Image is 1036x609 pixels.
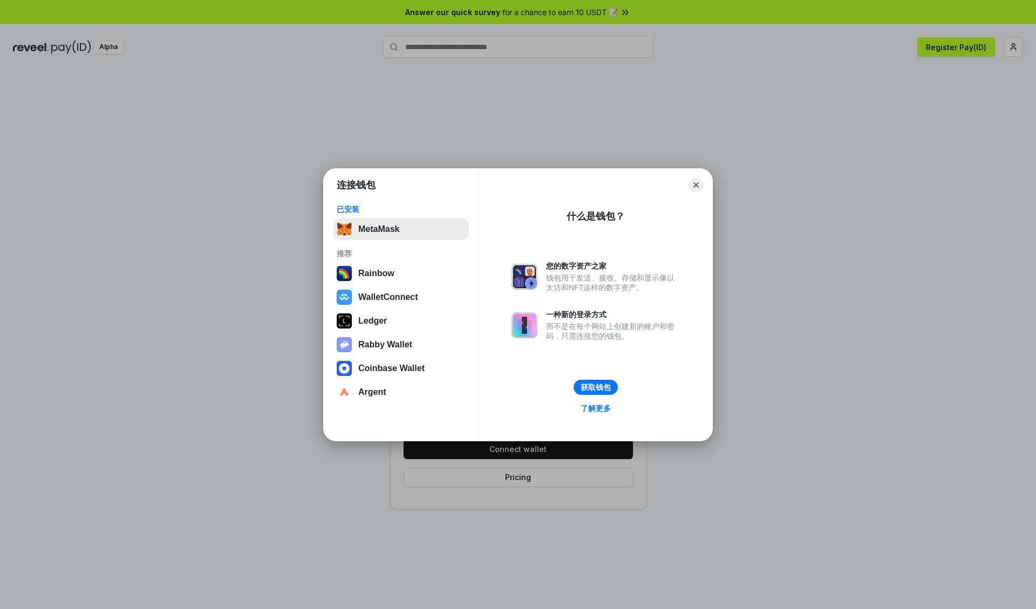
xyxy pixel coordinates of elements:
[358,224,399,234] div: MetaMask
[337,266,352,281] img: svg+xml,%3Csvg%20width%3D%22120%22%20height%3D%22120%22%20viewBox%3D%220%200%20120%20120%22%20fil...
[337,313,352,329] img: svg+xml,%3Csvg%20xmlns%3D%22http%3A%2F%2Fwww.w3.org%2F2000%2Fsvg%22%20width%3D%2228%22%20height%3...
[337,222,352,237] img: svg+xml,%3Csvg%20fill%3D%22none%22%20height%3D%2233%22%20viewBox%3D%220%200%2035%2033%22%20width%...
[358,316,387,326] div: Ledger
[512,312,537,338] img: svg+xml,%3Csvg%20xmlns%3D%22http%3A%2F%2Fwww.w3.org%2F2000%2Fsvg%22%20fill%3D%22none%22%20viewBox...
[337,337,352,352] img: svg+xml,%3Csvg%20xmlns%3D%22http%3A%2F%2Fwww.w3.org%2F2000%2Fsvg%22%20fill%3D%22none%22%20viewBox...
[358,340,412,350] div: Rabby Wallet
[358,292,418,302] div: WalletConnect
[689,177,704,193] button: Close
[546,310,680,319] div: 一种新的登录方式
[574,380,618,395] button: 获取钱包
[337,179,376,191] h1: 连接钱包
[337,290,352,305] img: svg+xml,%3Csvg%20width%3D%2228%22%20height%3D%2228%22%20viewBox%3D%220%200%2028%2028%22%20fill%3D...
[333,358,469,379] button: Coinbase Wallet
[337,385,352,400] img: svg+xml,%3Csvg%20width%3D%2228%22%20height%3D%2228%22%20viewBox%3D%220%200%2028%2028%22%20fill%3D...
[581,382,611,392] div: 获取钱包
[358,364,425,373] div: Coinbase Wallet
[358,269,394,278] div: Rainbow
[333,381,469,403] button: Argent
[333,263,469,284] button: Rainbow
[333,310,469,332] button: Ledger
[546,321,680,341] div: 而不是在每个网站上创建新的账户和密码，只需连接您的钱包。
[333,286,469,308] button: WalletConnect
[337,204,466,214] div: 已安装
[546,261,680,271] div: 您的数字资产之家
[333,334,469,355] button: Rabby Wallet
[567,210,625,223] div: 什么是钱包？
[337,361,352,376] img: svg+xml,%3Csvg%20width%3D%2228%22%20height%3D%2228%22%20viewBox%3D%220%200%2028%2028%22%20fill%3D...
[546,273,680,292] div: 钱包用于发送、接收、存储和显示像以太坊和NFT这样的数字资产。
[581,403,611,413] div: 了解更多
[337,249,466,258] div: 推荐
[512,264,537,290] img: svg+xml,%3Csvg%20xmlns%3D%22http%3A%2F%2Fwww.w3.org%2F2000%2Fsvg%22%20fill%3D%22none%22%20viewBox...
[358,387,386,397] div: Argent
[333,218,469,240] button: MetaMask
[574,401,617,415] a: 了解更多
